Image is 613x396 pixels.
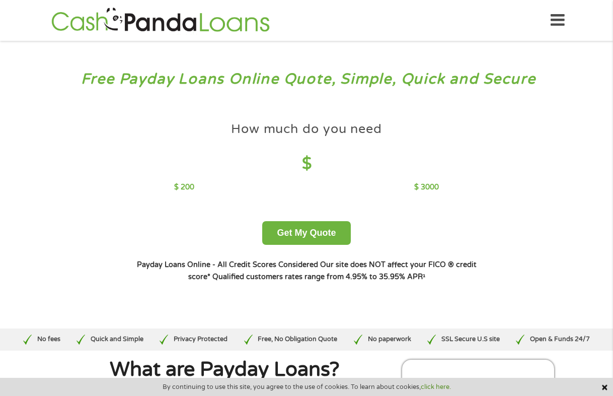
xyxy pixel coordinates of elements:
p: No paperwork [368,335,411,344]
button: Get My Quote [262,221,350,245]
p: $ 3000 [414,182,439,193]
p: Open & Funds 24/7 [530,335,590,344]
a: click here. [421,383,451,391]
h4: How much do you need [231,121,382,138]
h1: What are Payday Loans? [57,360,392,380]
h3: Free Payday Loans Online Quote, Simple, Quick and Secure [29,70,584,89]
p: Free, No Obligation Quote [258,335,337,344]
strong: Payday Loans Online - All Credit Scores Considered [137,260,318,269]
p: No fees [37,335,60,344]
span: By continuing to use this site, you agree to the use of cookies. To learn about cookies, [163,383,451,390]
p: SSL Secure U.S site [441,335,500,344]
strong: Qualified customers rates range from 4.95% to 35.95% APR¹ [212,273,425,281]
strong: Our site does NOT affect your FICO ® credit score* [188,260,477,281]
p: Quick and Simple [91,335,143,344]
p: $ 200 [174,182,194,193]
img: GetLoanNow Logo [48,6,273,35]
h4: $ [174,154,438,174]
p: Privacy Protected [174,335,227,344]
